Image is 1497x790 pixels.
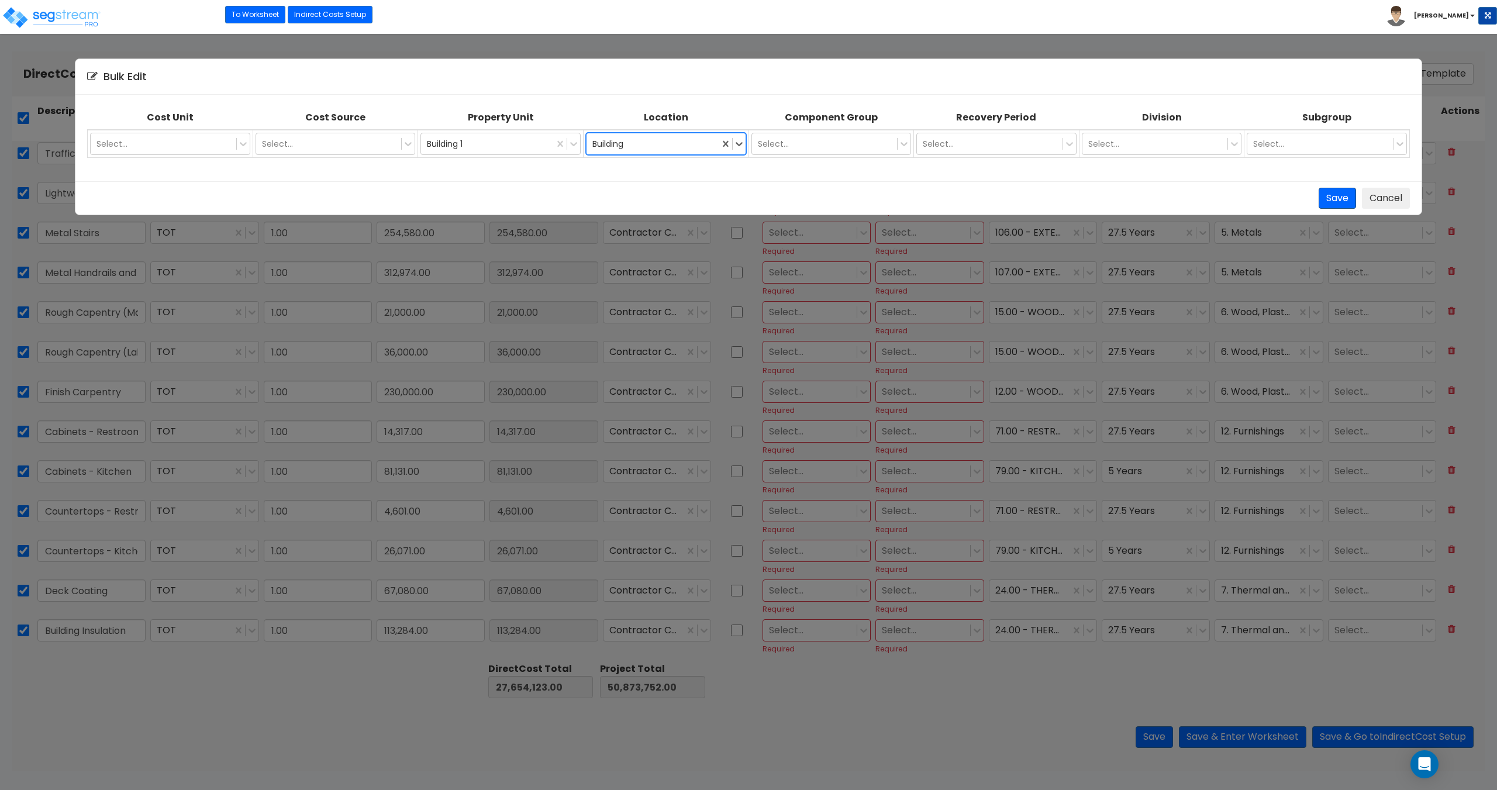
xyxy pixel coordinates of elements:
th: Division [1079,106,1244,130]
th: Recovery Period [914,106,1079,130]
a: Indirect Costs Setup [288,6,372,23]
h4: Bulk Edit [87,71,1410,82]
img: logo_pro_r.png [2,6,101,29]
button: Save [1319,188,1356,209]
img: avatar.png [1386,6,1406,26]
th: Cost Source [253,106,418,130]
th: Location [583,106,748,130]
th: Property Unit [418,106,584,130]
a: To Worksheet [225,6,285,23]
div: Building 1 [420,133,581,155]
b: [PERSON_NAME] [1414,11,1469,20]
th: Cost Unit [88,106,253,130]
button: Cancel [1362,188,1410,209]
div: Building [586,133,746,155]
th: Subgroup [1244,106,1410,130]
div: Open Intercom Messenger [1410,750,1439,778]
th: Component Group [748,106,914,130]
